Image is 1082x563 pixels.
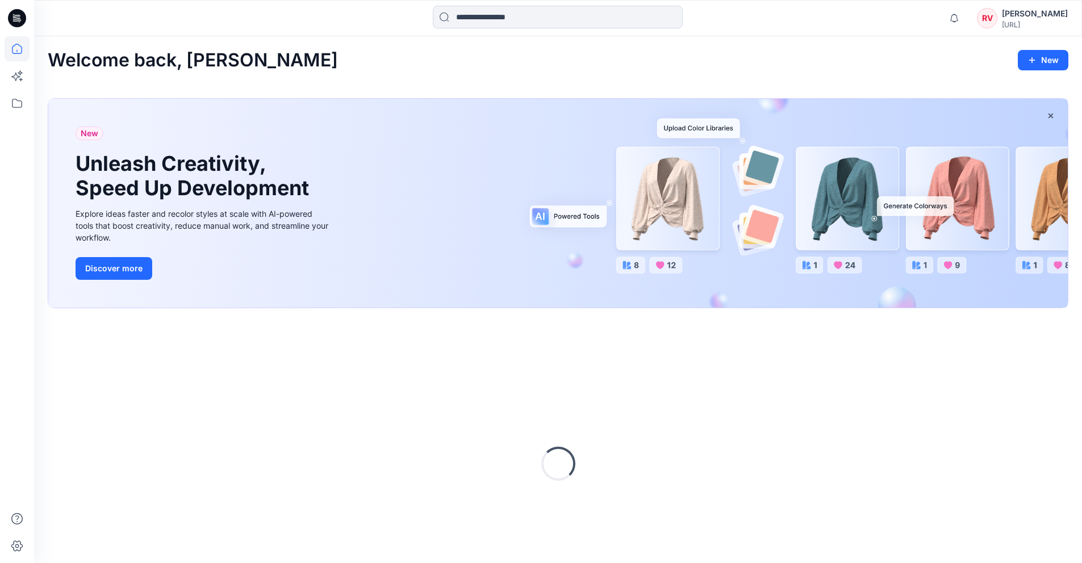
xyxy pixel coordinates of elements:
button: Discover more [76,257,152,280]
span: New [81,127,98,140]
div: RV [977,8,997,28]
div: Explore ideas faster and recolor styles at scale with AI-powered tools that boost creativity, red... [76,208,331,243]
h1: Unleash Creativity, Speed Up Development [76,152,314,200]
a: Discover more [76,257,331,280]
button: New [1018,50,1068,70]
div: [URL] [1002,20,1068,29]
h2: Welcome back, [PERSON_NAME] [48,50,338,71]
div: [PERSON_NAME] [1002,7,1068,20]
